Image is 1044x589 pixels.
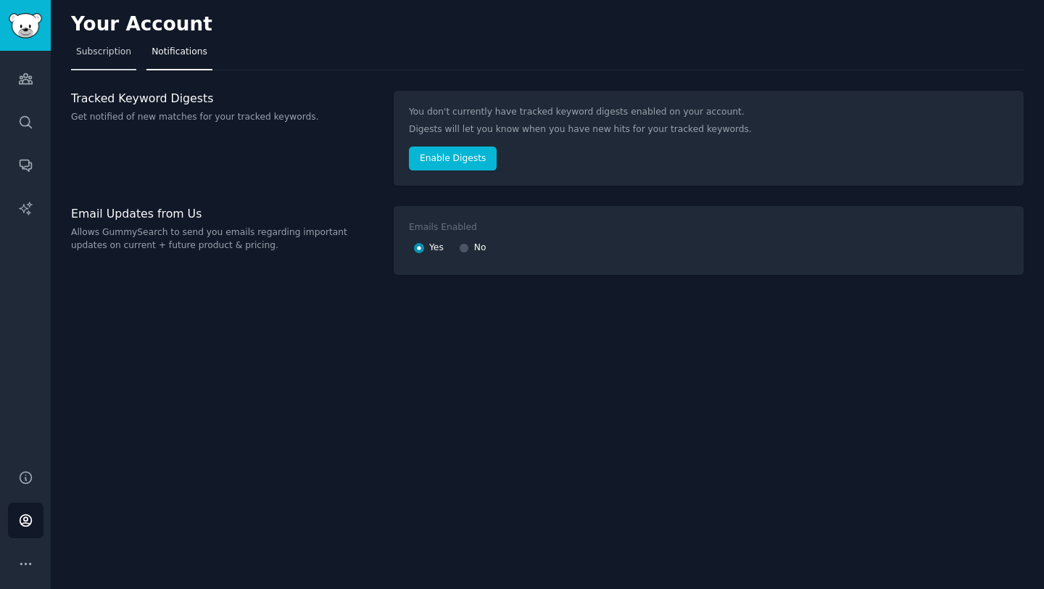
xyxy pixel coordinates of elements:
[71,41,136,70] a: Subscription
[409,221,477,234] div: Emails Enabled
[71,206,378,221] h3: Email Updates from Us
[71,111,378,124] p: Get notified of new matches for your tracked keywords.
[409,147,497,171] button: Enable Digests
[71,226,378,252] p: Allows GummySearch to send you emails regarding important updates on current + future product & p...
[71,13,212,36] h2: Your Account
[71,91,378,106] h3: Tracked Keyword Digests
[146,41,212,70] a: Notifications
[474,242,486,255] span: No
[152,46,207,59] span: Notifications
[9,13,42,38] img: GummySearch logo
[76,46,131,59] span: Subscription
[429,242,444,255] span: Yes
[409,123,1008,136] p: Digests will let you know when you have new hits for your tracked keywords.
[409,106,1008,119] p: You don't currently have tracked keyword digests enabled on your account.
